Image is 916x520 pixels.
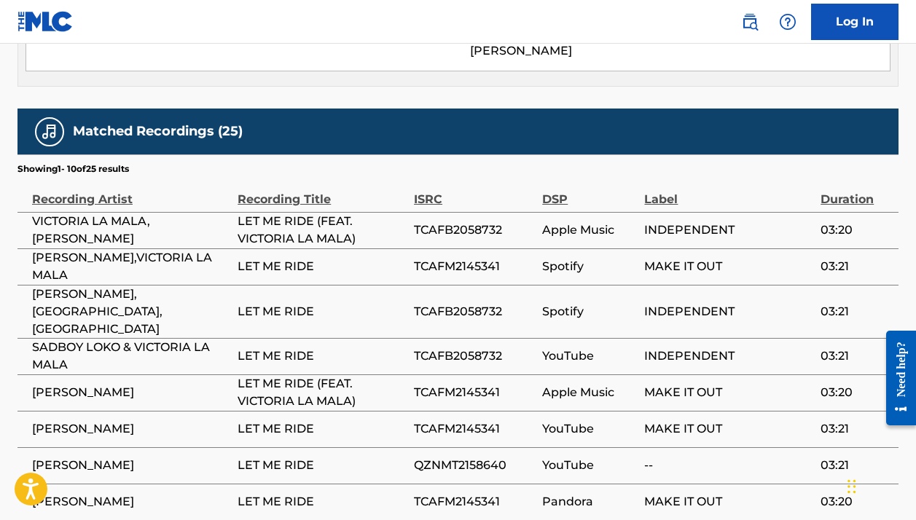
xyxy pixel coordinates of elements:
iframe: Resource Center [875,316,916,441]
span: INDEPENDENT [644,347,813,365]
span: 03:21 [821,457,891,474]
a: Log In [811,4,899,40]
span: LET ME RIDE [238,420,407,438]
span: [PERSON_NAME] [32,420,230,438]
span: TCAFB2058732 [414,221,535,239]
span: LET ME RIDE [238,493,407,511]
span: YouTube [542,457,637,474]
span: Apple Music [542,384,637,401]
span: 03:21 [821,303,891,320]
span: Pandora [542,493,637,511]
span: MAKE IT OUT [644,420,813,438]
img: help [779,13,796,31]
span: LET ME RIDE [238,258,407,275]
span: MAKE IT OUT [644,258,813,275]
img: search [741,13,759,31]
span: 03:20 [821,493,891,511]
div: Recording Artist [32,176,230,208]
span: [PERSON_NAME] [32,493,230,511]
span: MAKE IT OUT [644,493,813,511]
span: -- [644,457,813,474]
span: SADBOY LOKO & VICTORIA LA MALA [32,339,230,374]
span: TCAFM2145341 [414,420,535,438]
span: TCAFB2058732 [414,303,535,320]
span: TCAFB2058732 [414,347,535,365]
span: 03:21 [821,347,891,365]
div: DSP [542,176,637,208]
span: LET ME RIDE [238,457,407,474]
p: Showing 1 - 10 of 25 results [17,162,129,176]
span: 03:20 [821,221,891,239]
span: [PERSON_NAME] [32,457,230,474]
span: QZNMT2158640 [414,457,535,474]
span: INDEPENDENT [644,221,813,239]
span: MAKE IT OUT [644,384,813,401]
span: TCAFM2145341 [414,493,535,511]
a: Public Search [735,7,764,36]
div: ISRC [414,176,535,208]
span: [PERSON_NAME] [32,384,230,401]
span: Spotify [542,258,637,275]
iframe: Chat Widget [843,450,916,520]
span: Spotify [542,303,637,320]
span: [PERSON_NAME],VICTORIA LA MALA [32,249,230,284]
span: LET ME RIDE [238,303,407,320]
div: Drag [848,465,856,508]
span: INDEPENDENT [644,303,813,320]
span: YouTube [542,347,637,365]
div: Help [773,7,802,36]
span: [PERSON_NAME], [GEOGRAPHIC_DATA], [GEOGRAPHIC_DATA] [32,285,230,338]
span: VICTORIA LA MALA, [PERSON_NAME] [32,213,230,248]
span: TCAFM2145341 [414,384,535,401]
span: YouTube [542,420,637,438]
div: Duration [821,176,891,208]
div: Recording Title [238,176,407,208]
span: 03:21 [821,258,891,275]
img: Matched Recordings [41,123,58,141]
h5: Matched Recordings (25) [73,123,243,140]
div: Label [644,176,813,208]
span: LET ME RIDE (FEAT. VICTORIA LA MALA) [238,375,407,410]
span: 03:21 [821,420,891,438]
span: LET ME RIDE (FEAT. VICTORIA LA MALA) [238,213,407,248]
span: Apple Music [542,221,637,239]
img: MLC Logo [17,11,74,32]
span: 03:20 [821,384,891,401]
span: TCAFM2145341 [414,258,535,275]
span: LET ME RIDE [238,347,407,365]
